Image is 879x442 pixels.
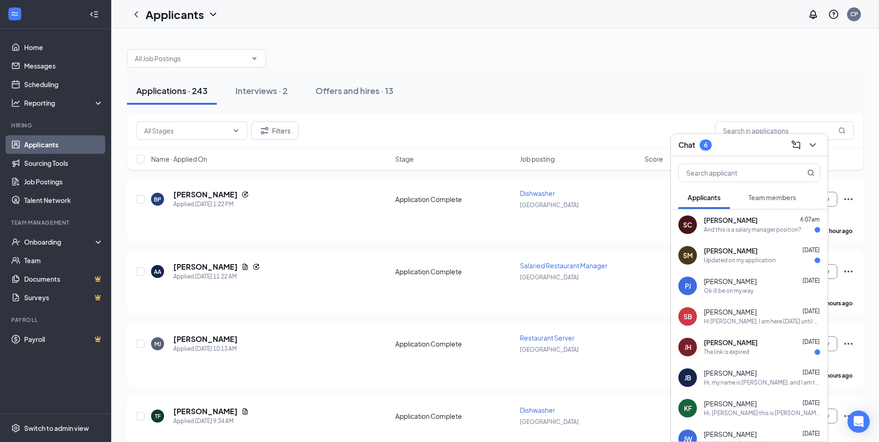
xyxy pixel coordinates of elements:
div: Application Complete [395,195,514,204]
div: Team Management [11,219,101,227]
a: Home [24,38,103,57]
span: Restaurant Server [520,334,575,342]
div: JB [684,373,691,382]
div: 6 [704,141,708,149]
div: KF [684,404,692,413]
div: JH [684,342,691,352]
svg: Ellipses [843,266,854,277]
a: Scheduling [24,75,103,94]
div: SM [683,251,693,260]
div: Open Intercom Messenger [847,410,870,433]
svg: Notifications [808,9,819,20]
div: Applied [DATE] 10:13 AM [173,344,238,354]
div: Interviews · 2 [235,85,288,96]
div: Offers and hires · 13 [316,85,393,96]
span: Salaried Restaurant Manager [520,261,607,270]
span: Name · Applied On [151,154,207,164]
svg: Document [241,263,249,271]
svg: Document [241,408,249,415]
div: MJ [154,340,161,348]
h5: [PERSON_NAME] [173,406,238,417]
div: SC [683,220,692,229]
svg: QuestionInfo [828,9,839,20]
svg: ChevronDown [807,139,818,151]
a: Team [24,251,103,270]
svg: Reapply [241,191,249,198]
div: Reporting [24,98,104,107]
div: Switch to admin view [24,423,89,433]
div: BP [154,196,161,203]
a: DocumentsCrown [24,270,103,288]
a: PayrollCrown [24,330,103,348]
div: Ok ill be on my way [704,287,753,295]
span: [PERSON_NAME] [704,430,757,439]
svg: ChevronLeft [131,9,142,20]
a: SurveysCrown [24,288,103,307]
svg: Ellipses [843,194,854,205]
span: [PERSON_NAME] [704,277,757,286]
h3: Chat [678,140,695,150]
span: Team members [748,193,796,202]
button: ComposeMessage [789,138,803,152]
div: Hi [PERSON_NAME]. I am here [DATE] until 8:00 and I'm here from 7-4 [DATE]. Is there any time tha... [704,318,820,326]
input: Search in applications [715,121,854,140]
span: Score [645,154,663,164]
span: 6:07am [800,216,820,223]
span: [DATE] [803,369,820,376]
h5: [PERSON_NAME] [173,262,238,272]
svg: ChevronDown [208,9,219,20]
svg: ChevronDown [232,127,240,134]
span: [DATE] [803,400,820,407]
svg: Settings [11,423,20,433]
svg: Analysis [11,98,20,107]
div: Applied [DATE] 9:34 AM [173,417,249,426]
div: TF [155,412,161,420]
svg: UserCheck [11,237,20,246]
div: AA [154,268,161,276]
span: Stage [395,154,414,164]
a: Sourcing Tools [24,154,103,172]
span: [GEOGRAPHIC_DATA] [520,418,579,425]
h1: Applicants [145,6,204,22]
span: Dishwasher [520,189,555,197]
span: Applicants [688,193,721,202]
span: [DATE] [803,278,820,284]
div: CP [850,10,858,18]
span: [DATE] [803,430,820,437]
span: Dishwasher [520,406,555,414]
div: The link is expired [704,348,749,356]
div: Application Complete [395,267,514,276]
span: [DATE] [803,308,820,315]
div: Onboarding [24,237,95,246]
div: Applied [DATE] 1:22 PM [173,200,249,209]
div: Application Complete [395,339,514,348]
a: Talent Network [24,191,103,209]
div: And this is a salary manager position? [704,226,801,234]
svg: MagnifyingGlass [838,127,846,134]
a: Job Postings [24,172,103,191]
a: Applicants [24,135,103,154]
svg: Ellipses [843,410,854,422]
a: Messages [24,57,103,75]
span: [PERSON_NAME] [704,399,757,409]
input: All Job Postings [135,53,247,63]
input: All Stages [144,126,228,136]
svg: WorkstreamLogo [10,9,19,19]
div: Hiring [11,121,101,129]
svg: ChevronDown [251,55,258,62]
span: [PERSON_NAME] [704,369,757,378]
div: Updated on my application [704,257,776,265]
span: [PERSON_NAME] [704,216,758,225]
button: Filter Filters [251,121,298,140]
h5: [PERSON_NAME] [173,334,238,344]
h5: [PERSON_NAME] [173,189,238,200]
b: 4 hours ago [822,372,853,379]
span: Job posting [520,154,555,164]
span: [GEOGRAPHIC_DATA] [520,346,579,353]
svg: ComposeMessage [790,139,802,151]
svg: MagnifyingGlass [807,169,815,177]
div: Payroll [11,316,101,324]
b: 3 hours ago [822,300,853,307]
div: PJ [685,281,691,290]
